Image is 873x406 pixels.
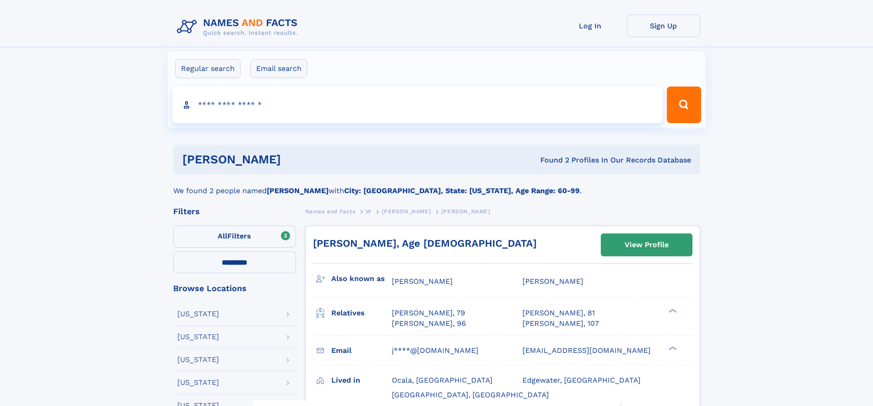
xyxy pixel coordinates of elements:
[382,208,431,215] span: [PERSON_NAME]
[366,206,372,217] a: W
[173,15,305,39] img: Logo Names and Facts
[331,373,392,388] h3: Lived in
[392,308,465,318] a: [PERSON_NAME], 79
[554,15,627,37] a: Log In
[173,207,296,216] div: Filters
[331,271,392,287] h3: Also known as
[666,308,677,314] div: ❯
[250,59,307,78] label: Email search
[344,186,580,195] b: City: [GEOGRAPHIC_DATA], State: [US_STATE], Age Range: 60-99
[392,277,453,286] span: [PERSON_NAME]
[522,346,651,355] span: [EMAIL_ADDRESS][DOMAIN_NAME]
[522,319,599,329] a: [PERSON_NAME], 107
[522,376,641,384] span: Edgewater, [GEOGRAPHIC_DATA]
[625,234,669,255] div: View Profile
[182,154,411,165] h1: [PERSON_NAME]
[382,206,431,217] a: [PERSON_NAME]
[392,390,549,399] span: [GEOGRAPHIC_DATA], [GEOGRAPHIC_DATA]
[305,206,356,217] a: Names and Facts
[177,310,219,318] div: [US_STATE]
[522,308,595,318] a: [PERSON_NAME], 81
[173,226,296,248] label: Filters
[366,208,372,215] span: W
[392,319,466,329] a: [PERSON_NAME], 96
[175,59,241,78] label: Regular search
[331,305,392,321] h3: Relatives
[173,284,296,292] div: Browse Locations
[601,234,692,256] a: View Profile
[218,232,227,240] span: All
[177,333,219,341] div: [US_STATE]
[441,208,490,215] span: [PERSON_NAME]
[667,87,701,123] button: Search Button
[267,186,329,195] b: [PERSON_NAME]
[313,238,537,249] a: [PERSON_NAME], Age [DEMOGRAPHIC_DATA]
[177,379,219,386] div: [US_STATE]
[522,277,583,286] span: [PERSON_NAME]
[173,174,700,196] div: We found 2 people named with .
[411,155,691,165] div: Found 2 Profiles In Our Records Database
[666,345,677,351] div: ❯
[392,376,493,384] span: Ocala, [GEOGRAPHIC_DATA]
[331,343,392,358] h3: Email
[627,15,700,37] a: Sign Up
[177,356,219,363] div: [US_STATE]
[172,87,663,123] input: search input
